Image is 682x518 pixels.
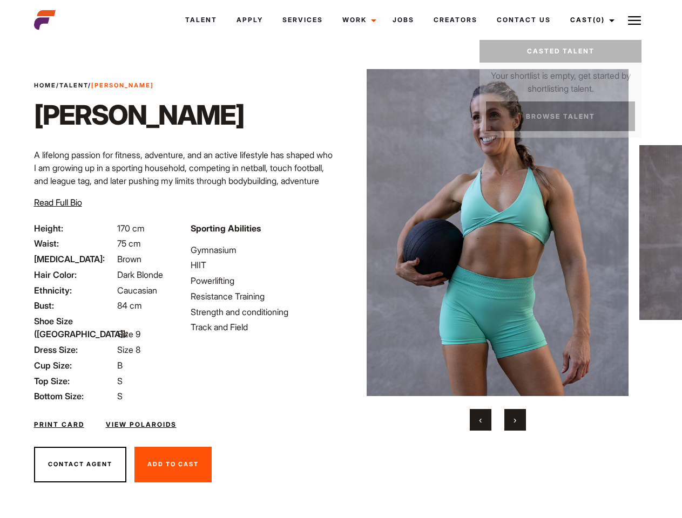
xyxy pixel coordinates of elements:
a: Print Card [34,420,84,430]
span: 84 cm [117,300,142,311]
p: A lifelong passion for fitness, adventure, and an active lifestyle has shaped who I am growing up... [34,148,335,200]
li: HIIT [191,258,334,271]
span: Top Size: [34,374,115,387]
span: Add To Cast [147,460,199,468]
a: Jobs [383,5,424,35]
span: (0) [593,16,605,24]
span: Hair Color: [34,268,115,281]
span: Height: [34,222,115,235]
strong: [PERSON_NAME] [91,81,154,89]
span: Brown [117,254,141,264]
a: Services [273,5,333,35]
span: Read Full Bio [34,197,82,208]
li: Resistance Training [191,290,334,303]
a: Talent [59,81,88,89]
span: Next [514,414,516,425]
span: Caucasian [117,285,157,296]
span: Bottom Size: [34,390,115,403]
span: [MEDICAL_DATA]: [34,253,115,265]
a: Creators [424,5,487,35]
img: cropped-aefm-brand-fav-22-square.png [34,9,56,31]
strong: Sporting Abilities [191,223,261,234]
a: Apply [227,5,273,35]
span: B [117,360,123,371]
a: View Polaroids [106,420,177,430]
a: Home [34,81,56,89]
button: Read Full Bio [34,196,82,209]
span: Dark Blonde [117,269,163,280]
span: Size 9 [117,329,140,339]
span: Previous [479,414,482,425]
span: Bust: [34,299,115,312]
span: Ethnicity: [34,284,115,297]
a: Browse Talent [486,101,635,131]
li: Track and Field [191,321,334,333]
span: Cup Size: [34,359,115,372]
a: Contact Us [487,5,561,35]
li: Powerlifting [191,274,334,287]
a: Cast(0) [561,5,621,35]
span: Size 8 [117,344,140,355]
a: Talent [175,5,227,35]
span: S [117,391,123,401]
h1: [PERSON_NAME] [34,99,244,131]
img: Burger icon [628,14,641,27]
a: Work [333,5,383,35]
span: Shoe Size ([GEOGRAPHIC_DATA]): [34,315,115,340]
span: / / [34,81,154,90]
li: Strength and conditioning [191,305,334,318]
button: Contact Agent [34,447,126,482]
span: S [117,376,123,386]
span: Dress Size: [34,343,115,356]
p: Your shortlist is empty, get started by shortlisting talent. [480,63,642,95]
span: 75 cm [117,238,141,249]
a: Casted Talent [480,40,642,63]
li: Gymnasium [191,243,334,256]
span: Waist: [34,237,115,250]
span: 170 cm [117,223,145,234]
button: Add To Cast [134,447,212,482]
